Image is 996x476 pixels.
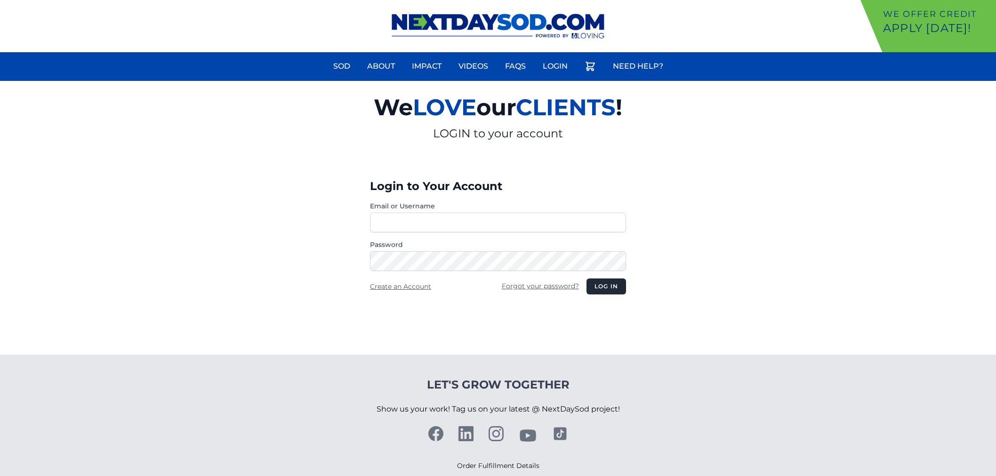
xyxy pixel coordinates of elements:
[265,126,731,141] p: LOGIN to your account
[499,55,531,78] a: FAQs
[377,377,620,392] h4: Let's Grow Together
[607,55,669,78] a: Need Help?
[502,282,579,290] a: Forgot your password?
[370,179,626,194] h3: Login to Your Account
[413,94,476,121] span: LOVE
[516,94,616,121] span: CLIENTS
[883,21,992,36] p: Apply [DATE]!
[453,55,494,78] a: Videos
[370,240,626,249] label: Password
[328,55,356,78] a: Sod
[883,8,992,21] p: We offer Credit
[265,88,731,126] h2: We our !
[406,55,447,78] a: Impact
[586,278,626,294] button: Log in
[377,392,620,426] p: Show us your work! Tag us on your latest @ NextDaySod project!
[537,55,573,78] a: Login
[457,461,539,470] a: Order Fulfillment Details
[370,201,626,211] label: Email or Username
[370,282,431,291] a: Create an Account
[361,55,401,78] a: About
